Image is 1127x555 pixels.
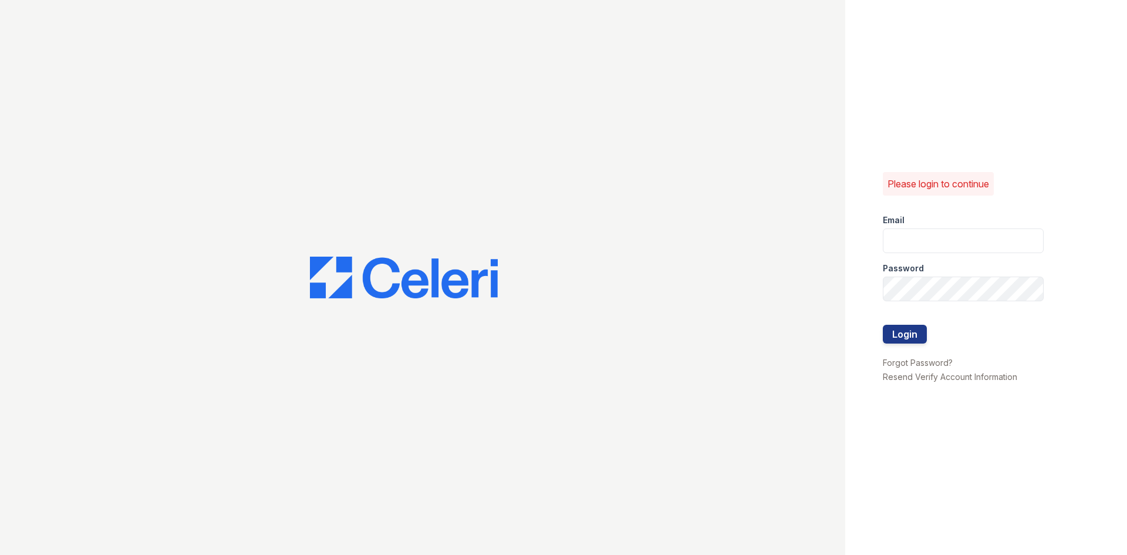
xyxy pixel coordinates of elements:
img: CE_Logo_Blue-a8612792a0a2168367f1c8372b55b34899dd931a85d93a1a3d3e32e68fde9ad4.png [310,257,498,299]
label: Email [883,214,905,226]
p: Please login to continue [888,177,989,191]
a: Forgot Password? [883,358,953,368]
a: Resend Verify Account Information [883,372,1017,382]
button: Login [883,325,927,344]
label: Password [883,263,924,274]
